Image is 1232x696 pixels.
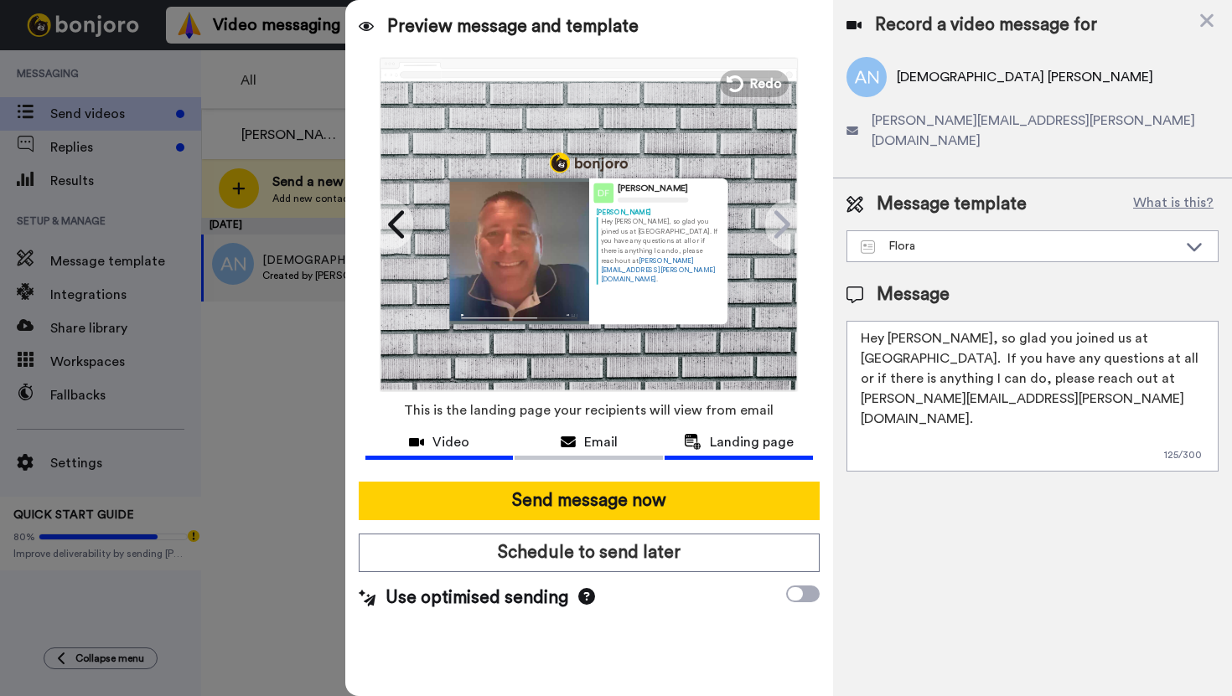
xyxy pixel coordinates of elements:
[596,207,720,216] div: [PERSON_NAME]
[550,152,628,173] img: logo_full.png
[386,585,568,611] span: Use optimised sending
[432,432,469,452] span: Video
[872,111,1219,151] span: [PERSON_NAME][EMAIL_ADDRESS][PERSON_NAME][DOMAIN_NAME]
[861,240,875,254] img: Message-temps.svg
[710,432,794,452] span: Landing page
[601,217,721,284] p: Hey [PERSON_NAME], so glad you joined us at [GEOGRAPHIC_DATA]. If you have any questions at all o...
[601,256,716,282] a: [PERSON_NAME][EMAIL_ADDRESS][PERSON_NAME][DOMAIN_NAME]
[877,192,1027,217] span: Message template
[1128,192,1219,217] button: What is this?
[584,432,618,452] span: Email
[846,321,1219,472] textarea: Hey [PERSON_NAME], so glad you joined us at [GEOGRAPHIC_DATA]. If you have any questions at all o...
[593,183,613,203] img: Profile Image
[359,482,820,520] button: Send message now
[404,392,774,429] span: This is the landing page your recipients will view from email
[359,534,820,572] button: Schedule to send later
[618,183,688,194] div: [PERSON_NAME]
[877,282,950,307] span: Message
[450,307,589,323] img: player-controls-full.svg
[861,238,1178,255] div: Flora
